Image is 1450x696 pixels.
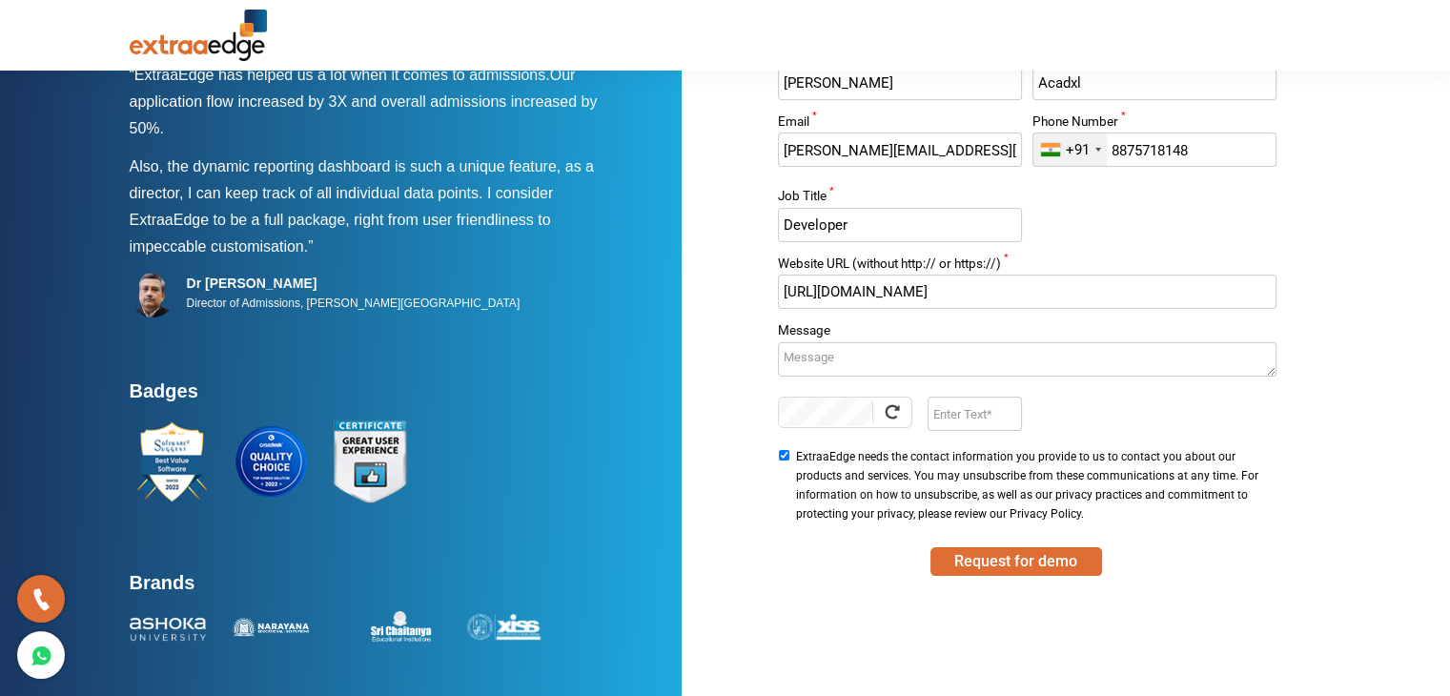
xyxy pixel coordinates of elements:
[778,450,790,461] input: ExtraaEdge needs the contact information you provide to us to contact you about our products and ...
[1032,66,1276,100] input: Enter Institute Name
[130,185,554,255] span: I consider ExtraaEdge to be a full package, right from user friendliness to impeccable customisat...
[1032,115,1276,133] label: Phone Number
[928,397,1022,431] input: Enter Text
[796,447,1271,523] span: ExtraaEdge needs the contact information you provide to us to contact you about our products and ...
[130,571,616,605] h4: Brands
[778,66,1022,100] input: Enter Full Name
[187,292,521,315] p: Director of Admissions, [PERSON_NAME][GEOGRAPHIC_DATA]
[930,547,1102,576] button: SUBMIT
[778,257,1276,276] label: Website URL (without http:// or https://)
[130,67,550,83] span: “ExtraaEdge has helped us a lot when it comes to admissions.
[130,158,594,201] span: Also, the dynamic reporting dashboard is such a unique feature, as a director, I can keep track o...
[130,67,598,136] span: Our application flow increased by 3X and overall admissions increased by 50%.
[187,275,521,292] h5: Dr [PERSON_NAME]
[130,379,616,414] h4: Badges
[778,275,1276,309] input: Enter Website URL
[778,324,1276,342] label: Message
[1033,133,1107,166] div: India (भारत): +91
[778,342,1276,377] textarea: Message
[1032,133,1276,167] input: Enter Phone Number
[778,208,1022,242] input: Enter Job Title
[1066,141,1090,159] div: +91
[778,133,1022,167] input: Enter Email
[778,115,1022,133] label: Email
[778,190,1022,208] label: Job Title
